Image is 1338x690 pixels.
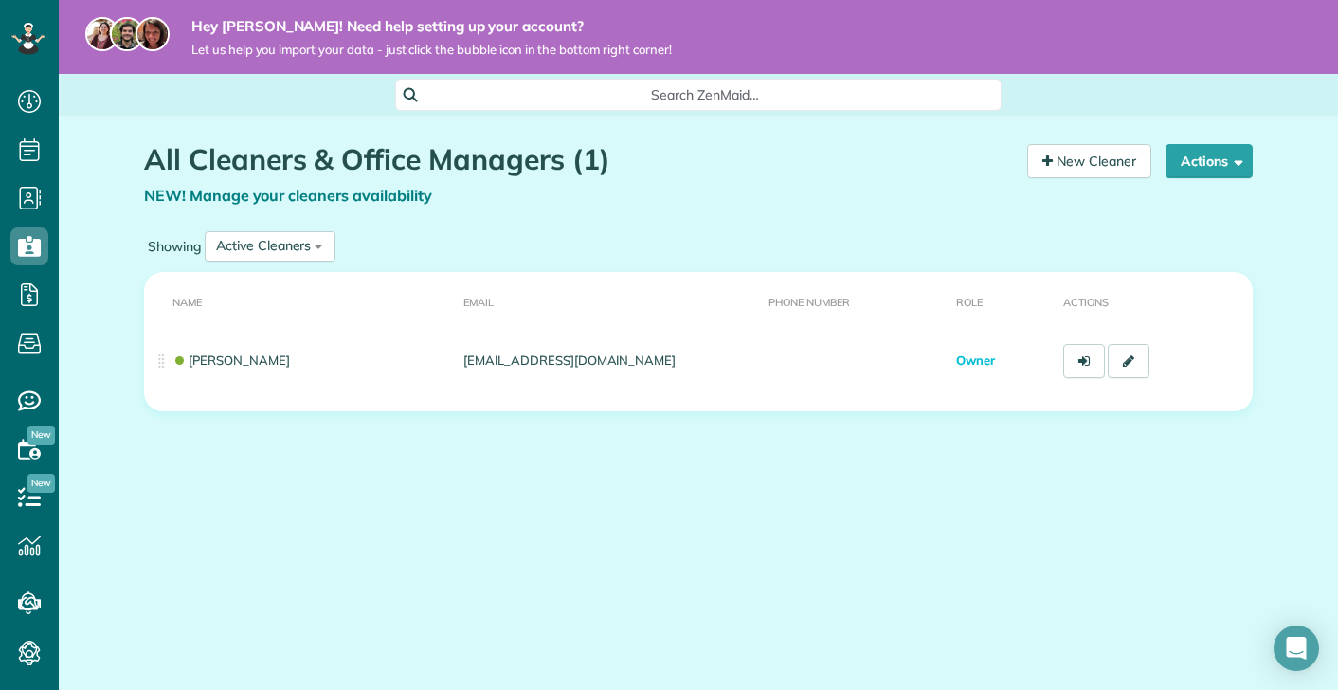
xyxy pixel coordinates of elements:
a: NEW! Manage your cleaners availability [144,186,432,205]
img: michelle-19f622bdf1676172e81f8f8fba1fb50e276960ebfe0243fe18214015130c80e4.jpg [136,17,170,51]
strong: Hey [PERSON_NAME]! Need help setting up your account? [191,17,672,36]
a: [PERSON_NAME] [172,353,290,368]
div: Active Cleaners [216,236,311,256]
th: Email [456,272,761,330]
td: [EMAIL_ADDRESS][DOMAIN_NAME] [456,330,761,392]
span: New [27,474,55,493]
span: Let us help you import your data - just click the bubble icon in the bottom right corner! [191,42,672,58]
span: New [27,426,55,445]
div: Open Intercom Messenger [1274,626,1319,671]
a: New Cleaner [1027,144,1151,178]
button: Actions [1166,144,1253,178]
th: Phone number [761,272,948,330]
img: maria-72a9807cf96188c08ef61303f053569d2e2a8a1cde33d635c8a3ac13582a053d.jpg [85,17,119,51]
h1: All Cleaners & Office Managers (1) [144,144,1013,175]
label: Showing [144,237,205,256]
th: Role [949,272,1056,330]
span: Owner [956,353,995,368]
th: Name [144,272,456,330]
th: Actions [1056,272,1253,330]
img: jorge-587dff0eeaa6aab1f244e6dc62b8924c3b6ad411094392a53c71c6c4a576187d.jpg [110,17,144,51]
